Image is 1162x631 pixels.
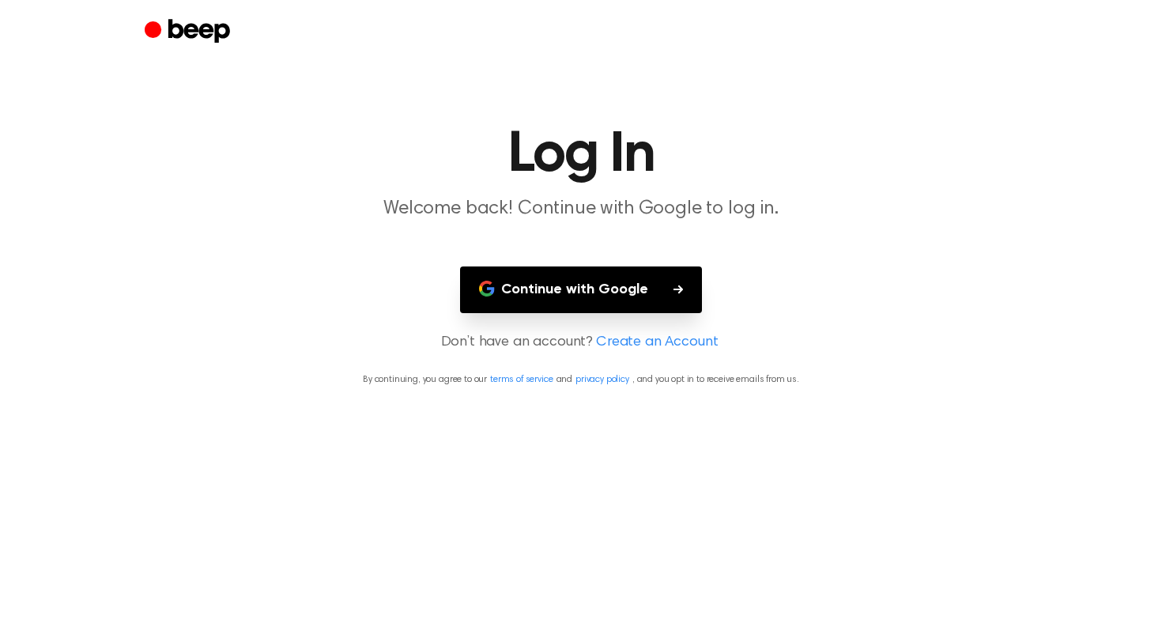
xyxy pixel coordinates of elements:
[460,266,702,313] button: Continue with Google
[277,196,885,222] p: Welcome back! Continue with Google to log in.
[596,332,718,353] a: Create an Account
[19,332,1143,353] p: Don’t have an account?
[575,375,629,384] a: privacy policy
[490,375,553,384] a: terms of service
[176,127,986,183] h1: Log In
[19,372,1143,387] p: By continuing, you agree to our and , and you opt in to receive emails from us.
[145,17,234,47] a: Beep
